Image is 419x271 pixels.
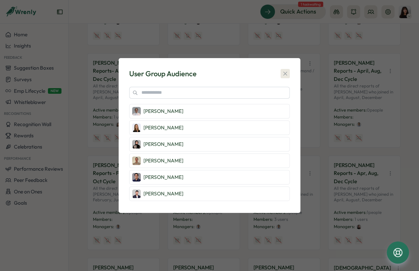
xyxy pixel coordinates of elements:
p: [PERSON_NAME] [143,141,183,148]
img: Amna Khattak [132,107,141,116]
img: Sana Naqvi [132,140,141,149]
img: Ola Bak [132,123,141,132]
p: [PERSON_NAME] [143,190,183,197]
p: [PERSON_NAME] [143,157,183,164]
p: [PERSON_NAME] [143,108,183,115]
img: Francisco Afonso [132,156,141,165]
p: [PERSON_NAME] [143,174,183,181]
p: [PERSON_NAME] [143,124,183,131]
div: User Group Audience [129,69,197,79]
img: Ghazmir Mansur [132,189,141,198]
img: Furqan Tariq [132,173,141,182]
